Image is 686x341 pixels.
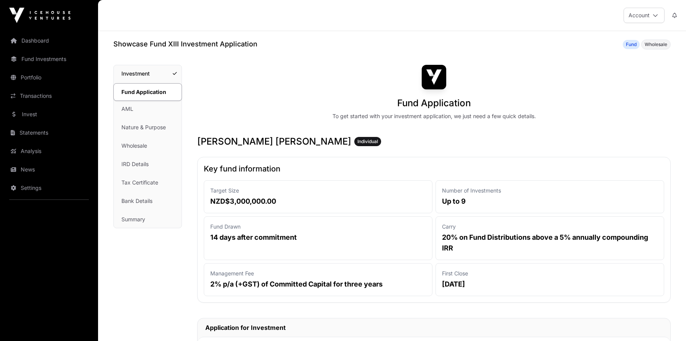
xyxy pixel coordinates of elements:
h2: Application for Investment [205,323,663,332]
img: Icehouse Ventures Logo [9,8,70,23]
a: IRD Details [114,156,182,173]
h1: Showcase Fund XIII Investment Application [113,39,257,49]
p: NZD$3,000,000.00 [210,196,426,207]
p: Up to 9 [442,196,658,207]
iframe: Chat Widget [648,304,686,341]
span: Wholesale [645,41,667,48]
span: Individual [357,138,378,145]
a: Transactions [6,87,92,104]
img: Showcase Fund XIII [422,65,446,89]
button: Account [624,8,665,23]
a: Invest [6,106,92,123]
p: Target Size [210,187,426,194]
p: Carry [442,223,658,231]
p: 2% p/a (+GST) of Committed Capital for three years [210,279,426,290]
p: Management Fee [210,270,426,277]
h3: [PERSON_NAME] [PERSON_NAME] [197,135,671,148]
a: Nature & Purpose [114,119,182,136]
a: Summary [114,211,182,228]
a: News [6,161,92,178]
a: AML [114,100,182,117]
h1: Fund Application [397,97,471,109]
a: Analysis [6,143,92,160]
a: Wholesale [114,137,182,154]
a: Settings [6,180,92,196]
p: First Close [442,270,658,277]
a: Fund Application [113,83,182,101]
a: Investment [114,65,182,82]
a: Tax Certificate [114,174,182,191]
p: Fund Drawn [210,223,426,231]
div: To get started with your investment application, we just need a few quick details. [332,112,536,120]
a: Statements [6,124,92,141]
a: Portfolio [6,69,92,86]
a: Dashboard [6,32,92,49]
span: Fund [626,41,637,48]
p: 14 days after commitment [210,232,426,243]
p: 20% on Fund Distributions above a 5% annually compounding IRR [442,232,658,254]
p: [DATE] [442,279,658,290]
p: Number of Investments [442,187,658,194]
h2: Key fund information [204,163,664,174]
a: Bank Details [114,193,182,209]
a: Fund Investments [6,51,92,68]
